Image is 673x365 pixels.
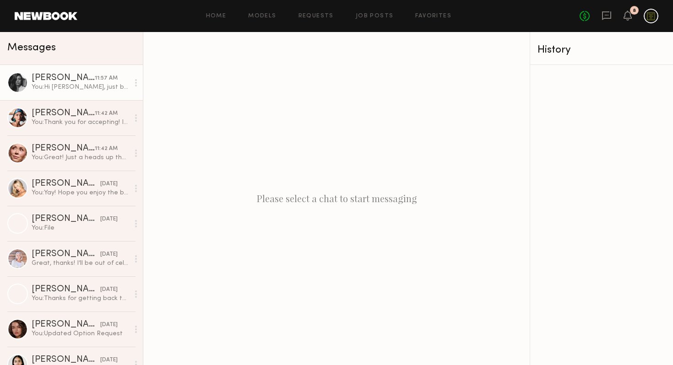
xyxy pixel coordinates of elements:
div: [DATE] [100,180,118,188]
div: [DATE] [100,215,118,224]
div: [PERSON_NAME] [32,250,100,259]
div: 8 [633,8,636,13]
div: Please select a chat to start messaging [143,32,530,365]
a: Requests [299,13,334,19]
div: History [537,45,666,55]
div: [PERSON_NAME] [32,144,95,153]
div: You: Updated Option Request [32,329,129,338]
div: 11:57 AM [95,74,118,83]
span: Messages [7,43,56,53]
div: You: Thank you for accepting! I will follow up with a tracking link early next week. Have a great... [32,118,129,127]
div: [PERSON_NAME] [32,109,95,118]
div: [PERSON_NAME] [32,285,100,294]
div: [PERSON_NAME] [32,320,100,329]
div: You: Hi [PERSON_NAME], just bumping up the Credo Beauty request here to see if we can explore a p... [32,83,129,91]
div: [DATE] [100,356,118,365]
div: You: Great! Just a heads up that the lip pencils will ship out early next week. I'll follow up wi... [32,153,129,162]
div: [PERSON_NAME] [32,355,100,365]
div: [DATE] [100,250,118,259]
div: [DATE] [100,285,118,294]
div: You: Yay! Hope you enjoy the balms & excited to see what you create! [32,188,129,197]
div: You: Thanks for getting back to us! We'll keep you in mind for the next one! xx [32,294,129,303]
div: [PERSON_NAME] [32,215,100,224]
a: Models [248,13,276,19]
div: Great, thanks! I’ll be out of cell service here and there but will check messages whenever I have... [32,259,129,268]
div: [PERSON_NAME] [32,74,95,83]
div: 11:42 AM [95,109,118,118]
div: 11:42 AM [95,145,118,153]
div: [PERSON_NAME] [32,179,100,188]
a: Home [206,13,227,19]
a: Favorites [415,13,451,19]
div: You: File [32,224,129,232]
a: Job Posts [356,13,394,19]
div: [DATE] [100,321,118,329]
